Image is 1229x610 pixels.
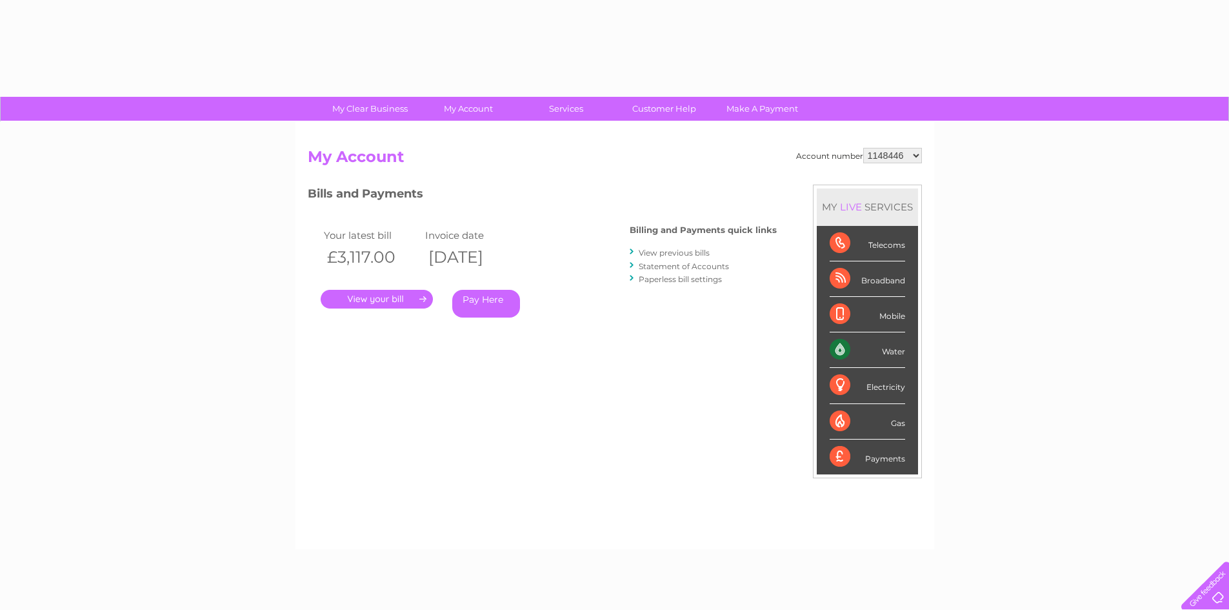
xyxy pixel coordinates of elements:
div: Payments [830,440,905,474]
div: Electricity [830,368,905,403]
div: Broadband [830,261,905,297]
a: Customer Help [611,97,717,121]
a: . [321,290,433,309]
h3: Bills and Payments [308,185,777,207]
a: Paperless bill settings [639,274,722,284]
a: Pay Here [452,290,520,318]
div: Telecoms [830,226,905,261]
th: [DATE] [422,244,524,270]
a: Make A Payment [709,97,815,121]
h4: Billing and Payments quick links [630,225,777,235]
div: Gas [830,404,905,440]
td: Your latest bill [321,227,423,244]
div: Account number [796,148,922,163]
a: Services [513,97,619,121]
a: Statement of Accounts [639,261,729,271]
a: View previous bills [639,248,710,258]
a: My Clear Business [317,97,423,121]
td: Invoice date [422,227,524,244]
a: My Account [415,97,521,121]
h2: My Account [308,148,922,172]
th: £3,117.00 [321,244,423,270]
div: Mobile [830,297,905,332]
div: LIVE [837,201,864,213]
div: MY SERVICES [817,188,918,225]
div: Water [830,332,905,368]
